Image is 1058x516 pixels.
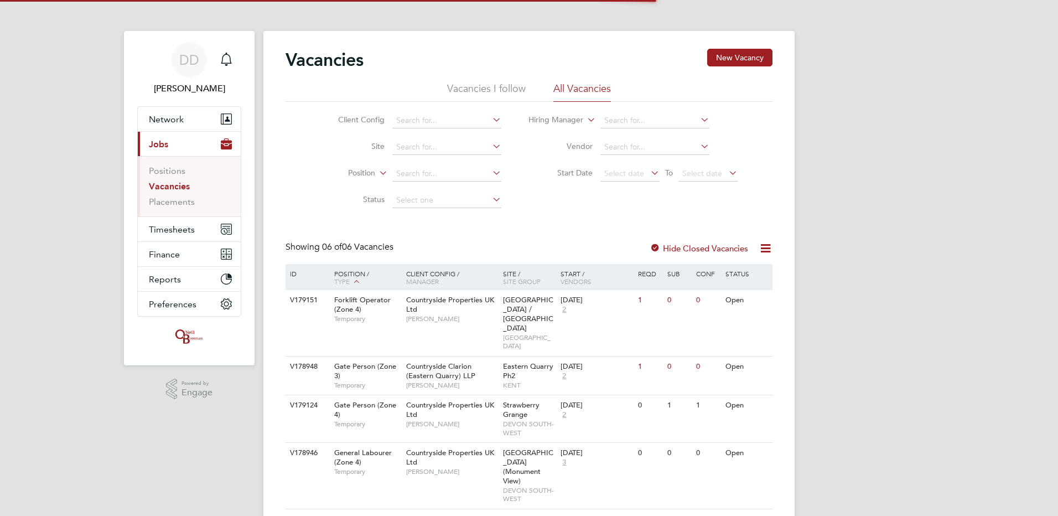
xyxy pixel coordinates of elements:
label: Status [321,194,385,204]
span: Temporary [334,420,401,429]
span: [GEOGRAPHIC_DATA] [503,333,556,350]
button: Preferences [138,292,241,316]
label: Hide Closed Vacancies [650,243,748,254]
span: DD [179,53,199,67]
span: Temporary [334,314,401,323]
div: 0 [693,290,722,311]
nav: Main navigation [124,31,255,365]
input: Select one [392,193,501,208]
div: 1 [693,395,722,416]
input: Search for... [392,140,501,155]
span: 06 Vacancies [322,241,393,252]
span: KENT [503,381,556,390]
span: Timesheets [149,224,195,235]
div: 0 [665,443,693,463]
span: Reports [149,274,181,285]
span: DEVON SOUTH-WEST [503,486,556,503]
input: Search for... [600,140,709,155]
li: Vacancies I follow [447,82,526,102]
div: [DATE] [561,296,632,305]
div: Open [723,290,771,311]
div: Jobs [138,156,241,216]
button: Network [138,107,241,131]
span: Countryside Properties UK Ltd [406,448,494,467]
label: Position [312,168,375,179]
input: Search for... [392,166,501,182]
div: [DATE] [561,401,632,410]
h2: Vacancies [286,49,364,71]
span: Site Group [503,277,541,286]
div: [DATE] [561,362,632,371]
div: V178946 [287,443,326,463]
li: All Vacancies [553,82,611,102]
span: 2 [561,410,568,420]
div: 1 [635,290,664,311]
label: Site [321,141,385,151]
div: ID [287,264,326,283]
div: [DATE] [561,448,632,458]
a: Placements [149,197,195,207]
button: Jobs [138,132,241,156]
div: Client Config / [403,264,500,291]
div: Open [723,357,771,377]
span: To [662,166,676,180]
div: 0 [635,395,664,416]
span: Network [149,114,184,125]
span: Gate Person (Zone 4) [334,400,396,419]
span: Jobs [149,139,168,149]
div: Reqd [635,264,664,283]
div: V179124 [287,395,326,416]
button: New Vacancy [707,49,772,66]
span: [GEOGRAPHIC_DATA] (Monument View) [503,448,553,486]
span: [PERSON_NAME] [406,467,497,476]
span: Countryside Clarion (Eastern Quarry) LLP [406,362,475,380]
input: Search for... [600,113,709,128]
button: Finance [138,242,241,266]
span: Countryside Properties UK Ltd [406,295,494,314]
a: Go to home page [137,328,241,345]
div: Open [723,395,771,416]
span: Forklift Operator (Zone 4) [334,295,391,314]
span: Dalia Dimitrova [137,82,241,95]
div: Sub [665,264,693,283]
label: Hiring Manager [520,115,583,126]
span: 2 [561,371,568,381]
span: Temporary [334,467,401,476]
div: V178948 [287,357,326,377]
div: Open [723,443,771,463]
div: Conf [693,264,722,283]
span: Vendors [561,277,592,286]
span: [PERSON_NAME] [406,381,497,390]
div: Showing [286,241,396,253]
div: Status [723,264,771,283]
div: Position / [326,264,403,292]
label: Vendor [529,141,593,151]
div: Start / [558,264,635,291]
span: Select date [682,168,722,178]
input: Search for... [392,113,501,128]
span: Engage [181,388,212,398]
span: General Labourer (Zone 4) [334,448,392,467]
span: [PERSON_NAME] [406,420,497,429]
span: Select date [604,168,644,178]
span: Countryside Properties UK Ltd [406,400,494,419]
div: 1 [665,395,693,416]
img: oneillandbrennan-logo-retina.png [173,328,205,345]
a: Vacancies [149,181,190,192]
span: [PERSON_NAME] [406,314,497,323]
div: 0 [665,290,693,311]
a: Positions [149,166,185,176]
span: Manager [406,277,439,286]
label: Client Config [321,115,385,125]
div: 0 [693,357,722,377]
span: Preferences [149,299,196,309]
div: 0 [665,357,693,377]
span: 06 of [322,241,342,252]
button: Timesheets [138,217,241,241]
span: [GEOGRAPHIC_DATA] / [GEOGRAPHIC_DATA] [503,295,553,333]
label: Start Date [529,168,593,178]
div: 1 [635,357,664,377]
div: 0 [635,443,664,463]
span: 3 [561,458,568,467]
span: Finance [149,249,180,260]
